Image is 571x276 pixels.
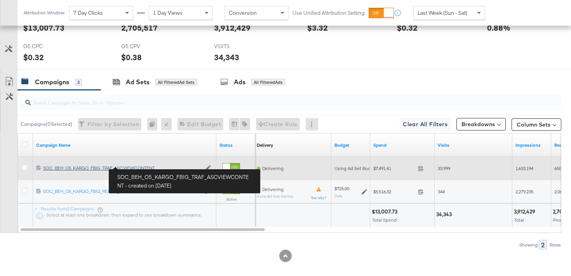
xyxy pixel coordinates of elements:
[403,120,447,129] span: Clear All Filters
[373,142,432,148] a: The total amount spent to date.
[512,118,561,131] button: Column Sets
[121,43,179,50] span: O5 CPV
[438,189,445,194] span: 344
[257,194,293,198] sub: Some Ad Sets Inactive
[554,165,569,171] span: 655,777
[214,52,239,63] div: 34,343
[334,193,343,198] sub: Daily
[75,79,82,86] div: 2
[23,43,82,50] span: O5 CPC
[23,10,65,16] div: Attribution Window:
[36,142,213,148] a: Your campaign name.
[126,78,150,87] div: Ad Sets
[23,52,44,63] div: $0.32
[23,22,64,33] div: $13,007.73
[219,142,252,148] a: Shows the current state of your Ad Campaign.
[73,9,103,16] span: 7 Day Clicks
[21,121,72,128] div: Campaigns ( 0 Selected)
[519,242,539,248] div: Showing:
[514,208,538,215] div: 3,912,429
[515,142,548,148] a: The number of times your ad was served. On mobile apps an ad is counted as served the first time ...
[292,9,366,17] label: Use Unified Attribution Setting:
[487,22,510,33] div: 0.88%
[155,79,197,86] div: All Filtered Ad Sets
[35,78,69,87] div: Campaigns
[539,240,547,250] div: 2
[436,211,454,218] div: 34,343
[372,217,397,223] span: Total Spend
[438,142,509,148] a: Omniture Visits
[121,52,142,63] div: $0.38
[438,165,450,171] span: 33,999
[456,118,506,130] button: Breakdowns
[334,165,378,172] div: Using Ad Set Budget
[43,165,201,172] a: SOC_BEH_O5_KARGO_FBIG_TRAF_ASCVIEWCONTENT
[373,165,415,171] span: $7,491.41
[234,78,245,87] div: Ads
[553,217,568,223] span: People
[307,22,328,33] div: $3.32
[31,92,513,107] input: Search Campaigns by Name, ID or Objective
[257,142,273,148] div: Delivery
[515,165,533,171] span: 1,633,194
[549,242,561,248] div: Rows
[223,174,240,179] label: Active
[515,189,533,194] span: 2,279,235
[262,186,284,192] span: Delivering
[251,79,285,86] div: All Filtered Ads
[223,197,240,202] label: Active
[214,22,251,33] div: 3,912,429
[400,118,451,130] button: Clear All Filters
[372,208,400,215] div: $13,007.73
[229,9,257,16] span: Conversion
[514,217,524,223] span: Total
[373,189,415,194] span: $5,516.32
[397,22,418,33] div: $0.32
[147,118,161,130] div: 0
[257,142,273,148] a: Reflects the ability of your Ad Campaign to achieve delivery based on ad states, schedule and bud...
[214,43,272,50] span: VISITS
[153,9,183,16] span: 1 Day Views
[121,22,158,33] div: 2,705,517
[418,9,467,16] span: Last Week (Sun - Sat)
[43,188,201,195] a: SOC_BEH_O5_KARGO_FBIG_REACH_BRAND
[334,142,367,148] a: The maximum amount you're willing to spend on your ads, on average each day or over the lifetime ...
[43,165,201,171] div: SOC_BEH_O5_KARGO_FBIG_TRAF_ASCVIEWCONTENT
[334,186,349,192] div: $725.00
[262,165,284,171] span: Delivering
